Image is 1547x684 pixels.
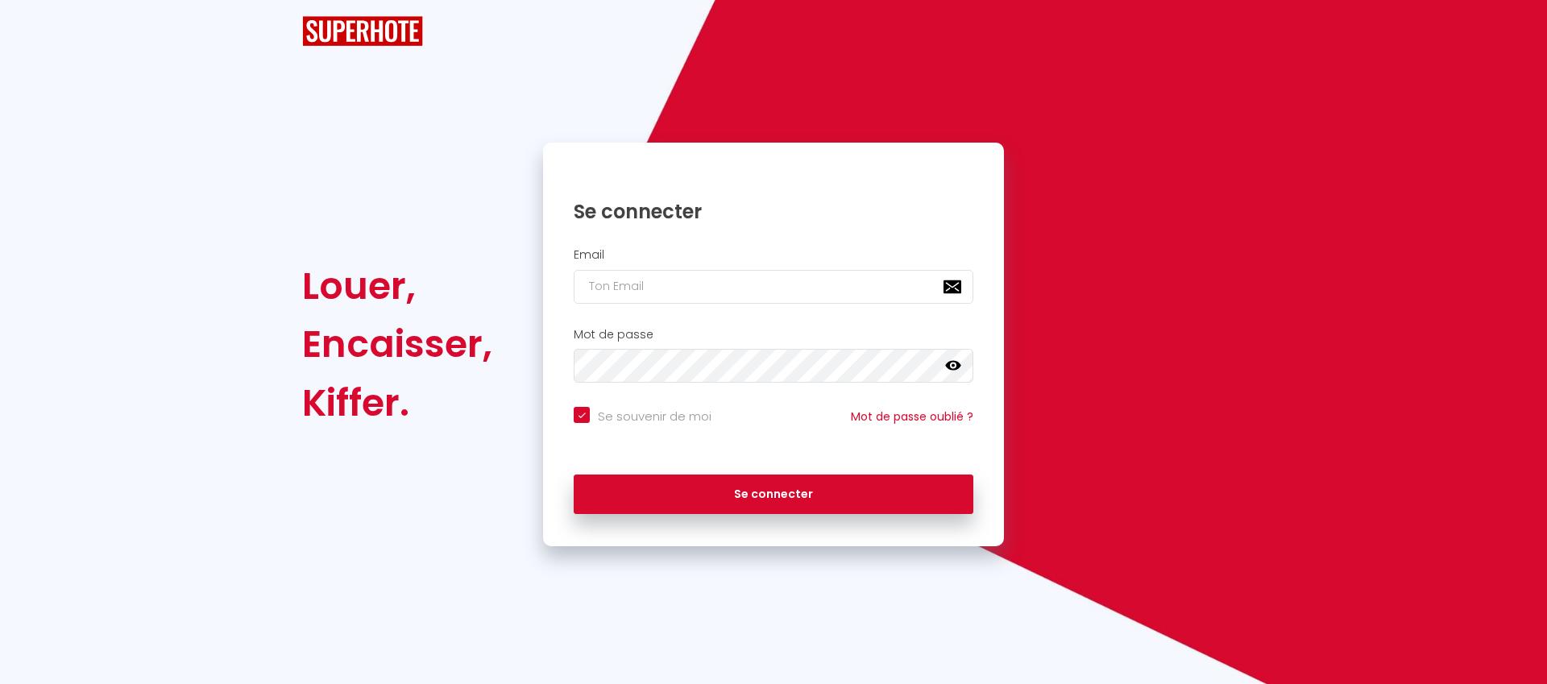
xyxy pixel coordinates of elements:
input: Ton Email [574,270,973,304]
h1: Se connecter [574,199,973,224]
div: Louer, [302,257,492,315]
a: Mot de passe oublié ? [851,408,973,425]
div: Kiffer. [302,374,492,432]
img: SuperHote logo [302,16,423,46]
h2: Email [574,248,973,262]
div: Encaisser, [302,315,492,373]
h2: Mot de passe [574,328,973,342]
button: Se connecter [574,475,973,515]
